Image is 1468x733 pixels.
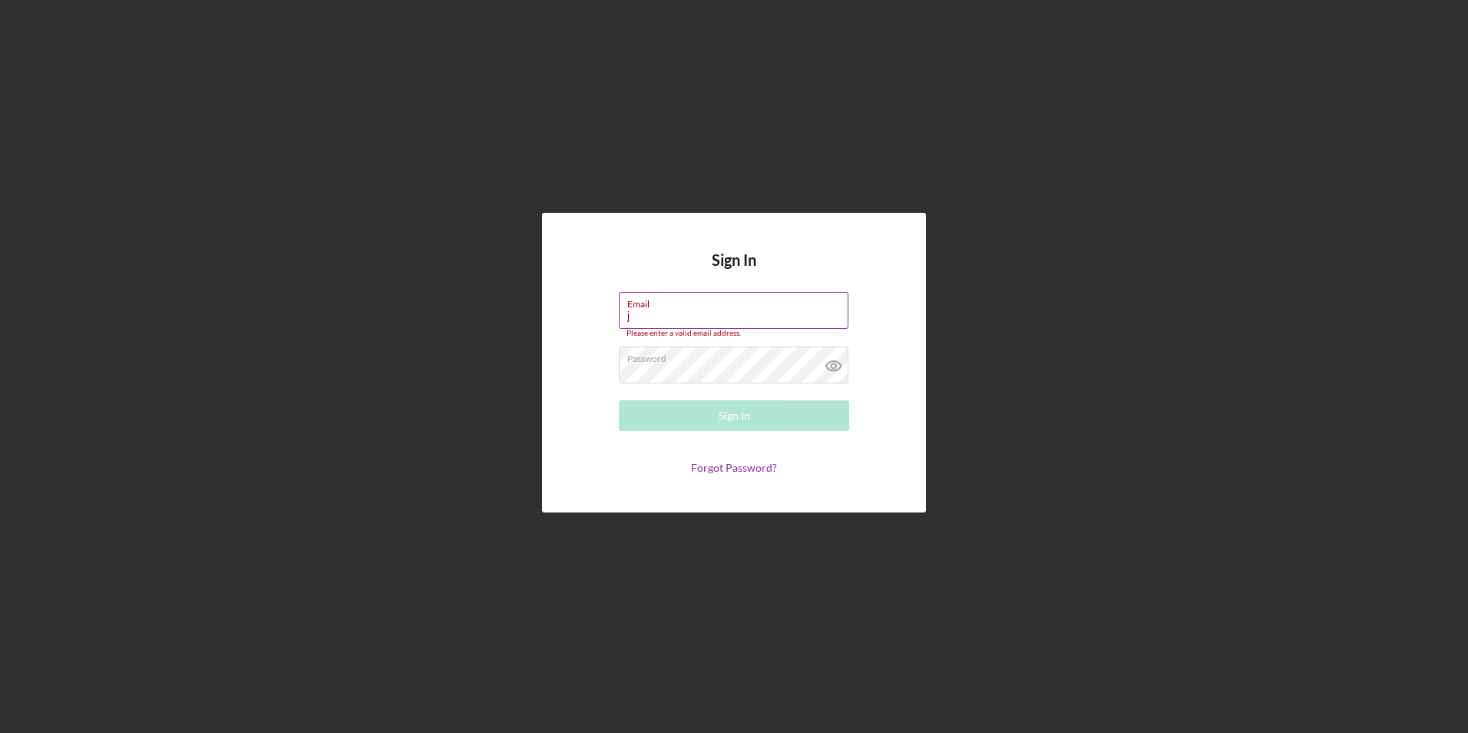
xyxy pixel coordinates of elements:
label: Email [627,293,848,310]
button: Sign In [619,400,849,431]
h4: Sign In [712,251,756,292]
div: Sign In [719,400,750,431]
a: Forgot Password? [691,461,777,474]
label: Password [627,347,848,364]
div: Please enter a valid email address. [619,329,849,338]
